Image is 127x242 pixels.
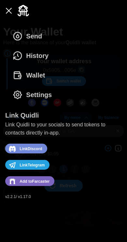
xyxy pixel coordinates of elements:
button: Link Telegram account [5,160,49,170]
span: Add to Farcaster [20,177,49,186]
span: Send [26,27,42,46]
button: Send [5,26,53,46]
span: Link Telegram [20,161,45,169]
img: Quidli [18,5,29,16]
span: History [26,46,49,65]
p: Link Quidli to your socials to send tokens to contacts directly in-app. [5,121,122,137]
span: Settings [26,85,52,104]
button: Wallet [5,65,56,85]
button: History [5,46,59,65]
h1: Link Quidli [5,111,39,120]
button: Link Discord account [5,144,47,153]
button: Add to #7c65c1 [5,176,54,186]
p: v 2.2.1 / v 1.17.0 [5,194,122,200]
span: Link Discord [20,145,42,153]
button: Settings [5,85,63,105]
span: Wallet [26,66,45,85]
